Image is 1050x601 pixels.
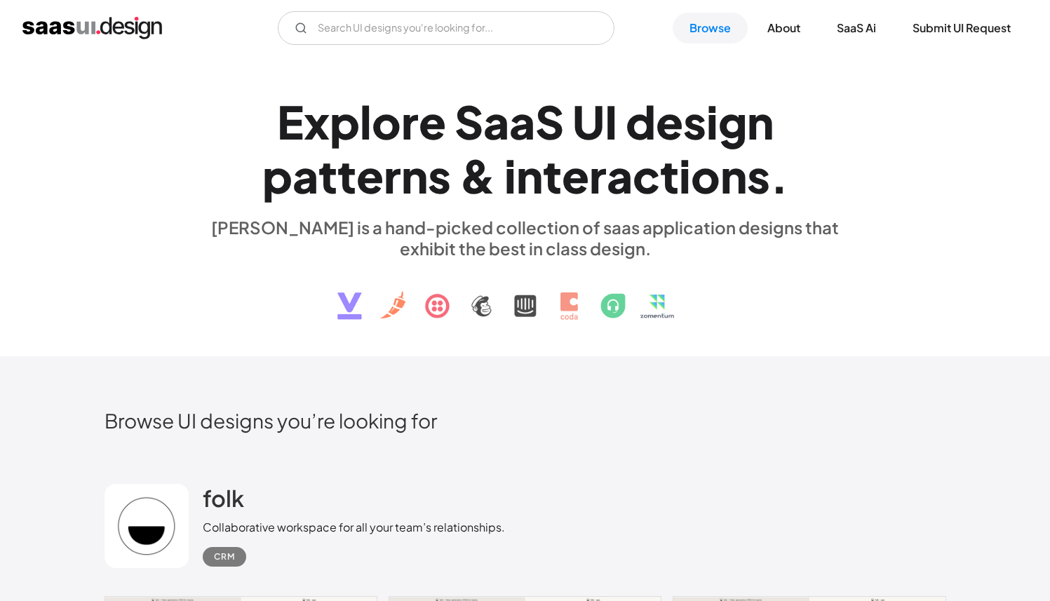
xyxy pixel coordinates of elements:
div: s [683,95,706,149]
div: r [589,149,607,203]
a: Browse [673,13,748,43]
div: I [605,95,617,149]
div: i [706,95,718,149]
div: d [626,95,656,149]
a: SaaS Ai [820,13,893,43]
div: a [607,149,633,203]
h2: folk [203,484,244,512]
h1: Explore SaaS UI design patterns & interactions. [203,95,848,203]
div: & [459,149,496,203]
div: i [504,149,516,203]
form: Email Form [278,11,614,45]
div: o [691,149,720,203]
div: Collaborative workspace for all your team’s relationships. [203,519,505,536]
div: e [419,95,446,149]
div: n [720,149,747,203]
div: a [292,149,318,203]
div: a [483,95,509,149]
h2: Browse UI designs you’re looking for [105,408,946,433]
div: x [304,95,330,149]
div: U [572,95,605,149]
div: p [262,149,292,203]
div: e [356,149,384,203]
img: text, icon, saas logo [313,259,738,332]
div: E [277,95,304,149]
div: a [509,95,535,149]
div: e [656,95,683,149]
div: o [372,95,401,149]
a: home [22,17,162,39]
div: c [633,149,660,203]
div: t [337,149,356,203]
div: . [770,149,788,203]
div: S [535,95,564,149]
a: Submit UI Request [896,13,1028,43]
div: e [562,149,589,203]
div: n [401,149,428,203]
div: S [455,95,483,149]
div: s [747,149,770,203]
input: Search UI designs you're looking for... [278,11,614,45]
a: folk [203,484,244,519]
div: i [679,149,691,203]
div: l [360,95,372,149]
div: n [747,95,774,149]
div: n [516,149,543,203]
div: t [660,149,679,203]
div: [PERSON_NAME] is a hand-picked collection of saas application designs that exhibit the best in cl... [203,217,848,259]
div: p [330,95,360,149]
div: t [543,149,562,203]
div: r [401,95,419,149]
div: CRM [214,548,235,565]
div: s [428,149,451,203]
div: g [718,95,747,149]
a: About [751,13,817,43]
div: t [318,149,337,203]
div: r [384,149,401,203]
